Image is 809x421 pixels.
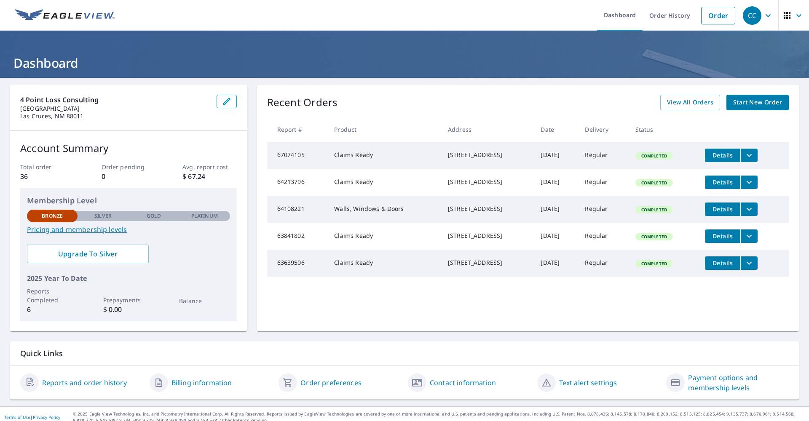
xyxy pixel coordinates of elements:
[430,378,496,388] a: Contact information
[705,229,740,243] button: detailsBtn-63841802
[27,195,230,206] p: Membership Level
[179,296,230,305] p: Balance
[667,97,713,108] span: View All Orders
[534,196,578,223] td: [DATE]
[147,212,161,220] p: Gold
[4,415,60,420] p: |
[636,180,672,186] span: Completed
[636,261,672,266] span: Completed
[15,9,115,22] img: EV Logo
[740,256,758,270] button: filesDropdownBtn-63639506
[705,256,740,270] button: detailsBtn-63639506
[726,95,789,110] a: Start New Order
[171,378,232,388] a: Billing information
[740,149,758,162] button: filesDropdownBtn-67074105
[578,250,628,277] td: Regular
[448,151,528,159] div: [STREET_ADDRESS]
[27,287,78,304] p: Reports Completed
[710,205,735,213] span: Details
[327,196,441,223] td: Walls, Windows & Doors
[102,171,155,181] p: 0
[103,304,154,314] p: $ 0.00
[740,229,758,243] button: filesDropdownBtn-63841802
[327,142,441,169] td: Claims Ready
[578,196,628,223] td: Regular
[710,259,735,267] span: Details
[27,304,78,314] p: 6
[42,378,127,388] a: Reports and order history
[710,232,735,240] span: Details
[20,163,74,171] p: Total order
[267,142,328,169] td: 67074105
[102,163,155,171] p: Order pending
[534,169,578,196] td: [DATE]
[743,6,761,25] div: CC
[705,149,740,162] button: detailsBtn-67074105
[20,112,210,120] p: Las Cruces, NM 88011
[578,223,628,250] td: Regular
[448,178,528,186] div: [STREET_ADDRESS]
[33,414,60,420] a: Privacy Policy
[448,205,528,213] div: [STREET_ADDRESS]
[660,95,720,110] a: View All Orders
[448,258,528,267] div: [STREET_ADDRESS]
[267,169,328,196] td: 64213796
[300,378,362,388] a: Order preferences
[688,373,789,393] a: Payment options and membership levels
[10,54,799,72] h1: Dashboard
[636,234,672,240] span: Completed
[267,95,338,110] p: Recent Orders
[182,163,236,171] p: Avg. report cost
[740,203,758,216] button: filesDropdownBtn-64108221
[740,176,758,189] button: filesDropdownBtn-64213796
[534,142,578,169] td: [DATE]
[710,151,735,159] span: Details
[534,250,578,277] td: [DATE]
[27,224,230,234] a: Pricing and membership levels
[701,7,735,24] a: Order
[327,250,441,277] td: Claims Ready
[191,212,218,220] p: Platinum
[578,117,628,142] th: Delivery
[182,171,236,181] p: $ 67.24
[42,212,63,220] p: Bronze
[27,273,230,283] p: 2025 Year To Date
[578,142,628,169] td: Regular
[94,212,112,220] p: Silver
[710,178,735,186] span: Details
[20,95,210,105] p: 4 Point Loss Consulting
[559,378,617,388] a: Text alert settings
[27,245,149,263] a: Upgrade To Silver
[34,249,142,258] span: Upgrade To Silver
[629,117,699,142] th: Status
[705,176,740,189] button: detailsBtn-64213796
[441,117,534,142] th: Address
[534,223,578,250] td: [DATE]
[20,105,210,112] p: [GEOGRAPHIC_DATA]
[103,296,154,304] p: Prepayments
[327,169,441,196] td: Claims Ready
[636,153,672,159] span: Completed
[20,348,789,359] p: Quick Links
[448,232,528,240] div: [STREET_ADDRESS]
[267,223,328,250] td: 63841802
[20,171,74,181] p: 36
[705,203,740,216] button: detailsBtn-64108221
[4,414,30,420] a: Terms of Use
[733,97,782,108] span: Start New Order
[534,117,578,142] th: Date
[267,196,328,223] td: 64108221
[20,141,237,156] p: Account Summary
[267,250,328,277] td: 63639506
[636,207,672,213] span: Completed
[327,117,441,142] th: Product
[267,117,328,142] th: Report #
[327,223,441,250] td: Claims Ready
[578,169,628,196] td: Regular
